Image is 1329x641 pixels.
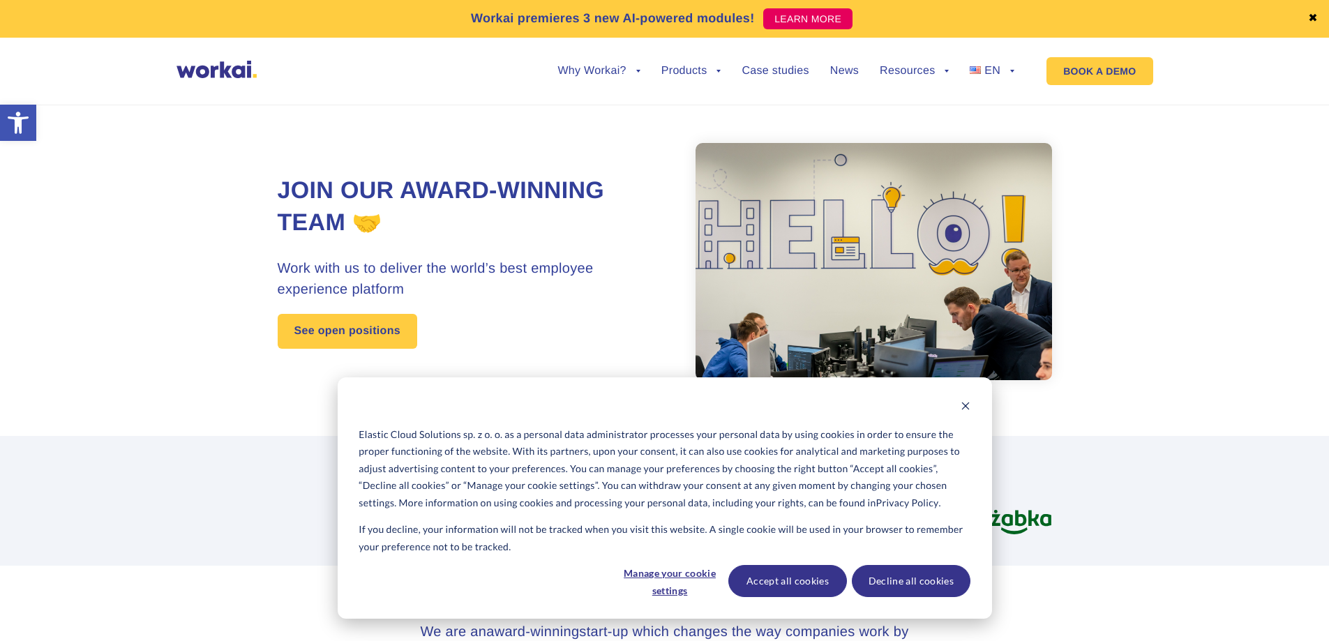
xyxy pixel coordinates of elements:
[338,377,992,619] div: Cookie banner
[616,565,723,597] button: Manage your cookie settings
[359,521,970,555] p: If you decline, your information will not be tracked when you visit this website. A single cookie...
[742,66,809,77] a: Case studies
[830,66,859,77] a: News
[728,565,847,597] button: Accept all cookies
[471,9,755,28] p: Workai premieres 3 new AI-powered modules!
[1046,57,1152,85] a: BOOK A DEMO
[661,66,721,77] a: Products
[763,8,853,29] a: LEARN MORE
[880,66,949,77] a: Resources
[961,399,970,416] button: Dismiss cookie banner
[359,426,970,512] p: Elastic Cloud Solutions sp. z o. o. as a personal data administrator processes your personal data...
[1308,13,1318,24] a: ✖
[278,467,1052,484] h2: Workai supports the most innovative enterprises
[984,65,1000,77] span: EN
[486,624,579,640] i: award-winning
[278,258,665,300] h3: Work with us to deliver the world’s best employee experience platform
[278,314,417,349] a: See open positions
[876,495,939,512] a: Privacy Policy
[557,66,640,77] a: Why Workai?
[852,565,970,597] button: Decline all cookies
[278,175,665,239] h1: Join our award-winning team 🤝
